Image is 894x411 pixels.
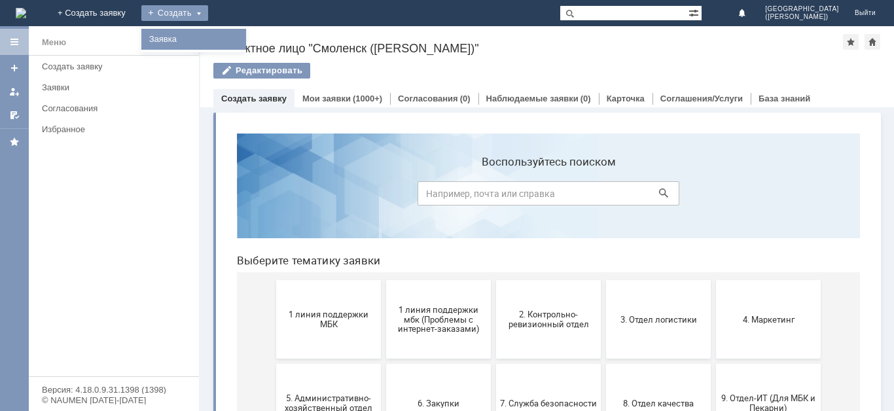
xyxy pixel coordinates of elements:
[270,157,374,236] button: 2. Контрольно-ревизионный отдел
[50,241,154,319] button: 5. Административно-хозяйственный отдел
[384,275,480,285] span: 8. Отдел качества
[490,241,594,319] button: 9. Отдел-ИТ (Для МБК и Пекарни)
[42,103,191,113] div: Согласования
[4,81,25,102] a: Мои заявки
[191,32,453,45] label: Воспользуйтесь поиском
[164,359,260,368] span: Отдел ИТ (1С)
[843,34,859,50] div: Добавить в избранное
[213,42,843,55] div: Контактное лицо "Смоленск ([PERSON_NAME])"
[42,82,191,92] div: Заявки
[302,94,351,103] a: Мои заявки
[660,94,743,103] a: Соглашения/Услуги
[37,77,196,98] a: Заявки
[42,35,66,50] div: Меню
[191,58,453,82] input: Например, почта или справка
[164,275,260,285] span: 6. Закупки
[50,157,154,236] button: 1 линия поддержки МБК
[270,325,374,403] button: Отдел-ИТ (Битрикс24 и CRM)
[144,31,243,47] a: Заявка
[42,385,186,394] div: Версия: 4.18.0.9.31.1398 (1398)
[54,359,151,368] span: Бухгалтерия (для мбк)
[384,359,480,368] span: Отдел-ИТ (Офис)
[274,354,370,374] span: Отдел-ИТ (Битрикс24 и CRM)
[160,241,264,319] button: 6. Закупки
[37,98,196,118] a: Согласования
[10,131,634,144] header: Выберите тематику заявки
[4,105,25,126] a: Мои согласования
[164,181,260,211] span: 1 линия поддержки мбк (Проблемы с интернет-заказами)
[42,62,191,71] div: Создать заявку
[398,94,458,103] a: Согласования
[160,325,264,403] button: Отдел ИТ (1С)
[42,396,186,404] div: © NAUMEN [DATE]-[DATE]
[486,94,579,103] a: Наблюдаемые заявки
[4,58,25,79] a: Создать заявку
[221,94,287,103] a: Создать заявку
[865,34,880,50] div: Сделать домашней страницей
[460,94,471,103] div: (0)
[16,8,26,18] img: logo
[160,157,264,236] button: 1 линия поддержки мбк (Проблемы с интернет-заказами)
[493,359,590,368] span: Финансовый отдел
[380,241,484,319] button: 8. Отдел качества
[493,270,590,290] span: 9. Отдел-ИТ (Для МБК и Пекарни)
[490,157,594,236] button: 4. Маркетинг
[765,5,839,13] span: [GEOGRAPHIC_DATA]
[54,187,151,206] span: 1 линия поддержки МБК
[380,325,484,403] button: Отдел-ИТ (Офис)
[353,94,382,103] div: (1000+)
[759,94,810,103] a: База знаний
[37,56,196,77] a: Создать заявку
[274,187,370,206] span: 2. Контрольно-ревизионный отдел
[274,275,370,285] span: 7. Служба безопасности
[490,325,594,403] button: Финансовый отдел
[384,191,480,201] span: 3. Отдел логистики
[765,13,839,21] span: ([PERSON_NAME])
[581,94,591,103] div: (0)
[493,191,590,201] span: 4. Маркетинг
[607,94,645,103] a: Карточка
[270,241,374,319] button: 7. Служба безопасности
[50,325,154,403] button: Бухгалтерия (для мбк)
[54,270,151,290] span: 5. Административно-хозяйственный отдел
[688,6,702,18] span: Расширенный поиск
[42,124,177,134] div: Избранное
[141,5,208,21] div: Создать
[16,8,26,18] a: Перейти на домашнюю страницу
[380,157,484,236] button: 3. Отдел логистики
